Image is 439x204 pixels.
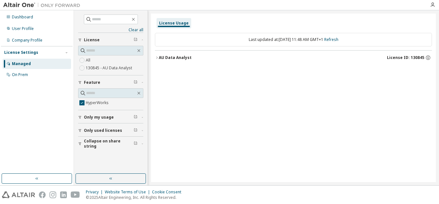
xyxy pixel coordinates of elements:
[60,191,67,198] img: linkedin.svg
[78,75,143,90] button: Feature
[84,128,122,133] span: Only used licenses
[324,37,338,42] a: Refresh
[134,141,138,146] span: Clear filter
[49,191,56,198] img: instagram.svg
[134,37,138,43] span: Clear filter
[134,128,138,133] span: Clear filter
[4,50,38,55] div: License Settings
[3,2,84,8] img: Altair One
[84,115,114,120] span: Only my usage
[78,123,143,138] button: Only used licenses
[84,80,100,85] span: Feature
[78,110,143,124] button: Only my usage
[78,27,143,33] a: Clear all
[86,56,92,64] label: All
[12,61,31,66] div: Managed
[155,33,432,46] div: Last updated at: [DATE] 11:48 AM GMT+1
[152,189,185,195] div: Cookie Consent
[86,99,110,107] label: HyperWorks
[134,80,138,85] span: Clear filter
[71,191,80,198] img: youtube.svg
[12,72,28,77] div: On Prem
[86,189,105,195] div: Privacy
[105,189,152,195] div: Website Terms of Use
[78,137,143,151] button: Collapse on share string
[12,15,33,20] div: Dashboard
[12,38,42,43] div: Company Profile
[159,21,189,26] div: License Usage
[155,51,432,65] button: AU Data AnalystLicense ID: 130845
[84,139,134,149] span: Collapse on share string
[159,55,192,60] div: AU Data Analyst
[134,115,138,120] span: Clear filter
[39,191,46,198] img: facebook.svg
[387,55,424,60] span: License ID: 130845
[84,37,100,43] span: License
[12,26,34,31] div: User Profile
[2,191,35,198] img: altair_logo.svg
[86,195,185,200] p: © 2025 Altair Engineering, Inc. All Rights Reserved.
[78,33,143,47] button: License
[86,64,133,72] label: 130845 - AU Data Analyst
